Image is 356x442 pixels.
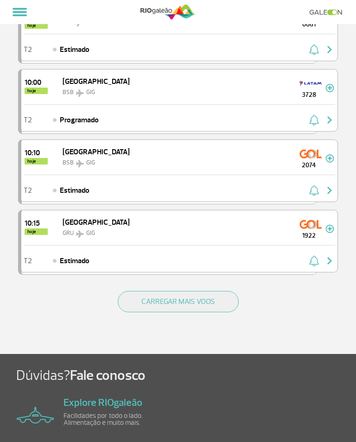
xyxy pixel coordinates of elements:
[292,19,325,29] span: 0061
[324,44,335,55] img: seta-direita-painel-voo.svg
[60,255,89,266] span: Estimado
[24,187,32,194] span: T2
[24,117,32,123] span: T2
[24,258,32,264] span: T2
[25,22,48,29] span: hoje
[324,255,335,266] img: seta-direita-painel-voo.svg
[63,77,130,86] span: [GEOGRAPHIC_DATA]
[299,217,322,232] img: GOL Transportes Aereos
[299,76,322,91] img: TAM LINHAS AEREAS
[292,90,325,100] span: 3728
[85,18,94,25] span: GIG
[324,185,335,196] img: seta-direita-painel-voo.svg
[63,88,74,96] span: BSB
[299,146,322,161] img: GOL Transportes Aereos
[86,88,95,96] span: GIG
[17,407,54,423] img: airplane icon
[16,367,356,385] h1: Dúvidas?
[25,88,48,94] span: hoje
[63,218,130,227] span: [GEOGRAPHIC_DATA]
[63,229,74,237] span: GRU
[325,225,334,233] img: mais-info-painel-voo.svg
[63,18,72,25] span: ATL
[324,114,335,126] img: seta-direita-painel-voo.svg
[292,160,325,170] span: 2074
[292,231,325,240] span: 1922
[325,154,334,163] img: mais-info-painel-voo.svg
[309,44,319,55] img: sino-painel-voo.svg
[64,396,142,409] a: Explore RIOgaleão
[309,255,319,266] img: sino-painel-voo.svg
[86,229,95,237] span: GIG
[70,366,146,384] span: Fale conosco
[24,46,32,53] span: T2
[63,147,130,157] span: [GEOGRAPHIC_DATA]
[25,220,48,227] span: 2025-09-30 10:15:00
[309,114,319,126] img: sino-painel-voo.svg
[60,44,89,55] span: Estimado
[25,149,48,157] span: 2025-09-30 10:10:00
[60,114,99,126] span: Programado
[25,228,48,235] span: hoje
[64,412,170,426] p: Facilidades por todo o lado. Alimentação e muito mais.
[86,159,95,166] span: GIG
[25,79,48,86] span: 2025-09-30 10:00:00
[25,158,48,164] span: hoje
[118,291,239,312] button: CARREGAR MAIS VOOS
[325,84,334,92] img: mais-info-painel-voo.svg
[309,185,319,196] img: sino-painel-voo.svg
[60,185,89,196] span: Estimado
[63,159,74,166] span: BSB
